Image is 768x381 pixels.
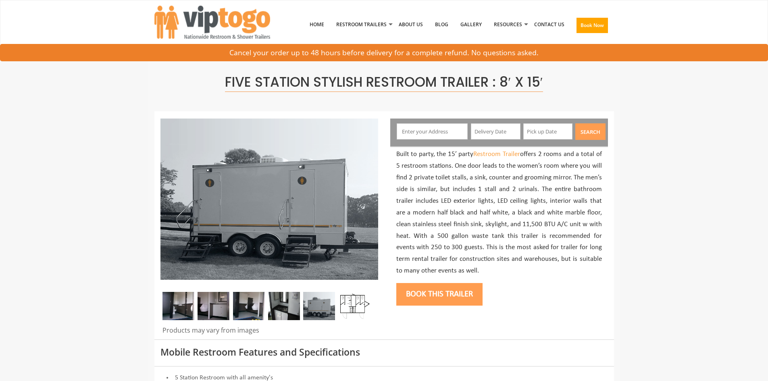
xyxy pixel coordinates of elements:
a: Restroom Trailers [330,4,393,46]
button: Search [575,123,606,140]
input: Pick up Date [523,123,573,139]
img: Floor Plan of 5 station restroom with sink and toilet [339,292,370,320]
button: Book this trailer [396,283,483,306]
a: Blog [429,4,454,46]
button: Book Now [577,18,608,33]
img: A 2-urinal design makes this a 5 station restroom trailer. [233,292,265,320]
a: Home [304,4,330,46]
a: Restroom Trailer [473,151,520,158]
input: Delivery Date [471,123,520,139]
img: Restroom trailers include all the paper supplies you should need for your event. [162,292,194,320]
a: About Us [393,4,429,46]
img: VIPTOGO [154,6,270,39]
input: Enter your Address [397,123,468,139]
p: Built to party, the 15’ party offers 2 rooms and a total of 5 restroom stations. One door leads t... [396,149,602,277]
img: Full view of five station restroom trailer with two separate doors for men and women [160,119,378,280]
a: Resources [488,4,528,46]
img: Full view of five station restroom trailer with two separate doors for men and women [303,292,335,320]
a: Book Now [570,4,614,50]
div: Products may vary from images [160,326,378,339]
img: Privacy is ensured by dividing walls that separate the urinals from the sink area. [198,292,229,320]
span: Five Station Stylish Restroom Trailer : 8′ x 15′ [225,73,543,92]
a: Gallery [454,4,488,46]
h3: Mobile Restroom Features and Specifications [160,347,608,357]
a: Contact Us [528,4,570,46]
